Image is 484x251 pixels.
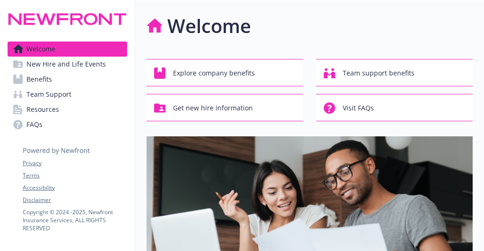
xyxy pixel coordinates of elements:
[147,59,303,86] button: Explore company benefits
[173,99,253,117] span: Get new hire information
[26,57,106,72] span: New Hire and Life Events
[173,64,255,82] span: Explore company benefits
[316,59,473,86] button: Team support benefits
[23,171,127,180] a: Terms
[26,117,43,132] span: FAQs
[8,42,127,57] a: Welcome
[343,99,374,117] span: Visit FAQs
[343,64,415,82] span: Team support benefits
[26,102,59,117] span: Resources
[26,87,71,102] span: Team Support
[23,184,127,192] a: Accessibility
[8,57,127,72] a: New Hire and Life Events
[167,12,251,40] h1: Welcome
[147,94,303,121] button: Get new hire information
[23,159,127,167] a: Privacy
[26,72,52,87] span: Benefits
[8,102,127,117] a: Resources
[316,94,473,121] button: Visit FAQs
[8,87,127,102] a: Team Support
[23,196,127,204] a: Disclaimer
[23,208,127,232] p: Copyright © 2024 - 2025 , Newfront Insurance Services, ALL RIGHTS RESERVED
[8,117,127,132] a: FAQs
[8,72,127,87] a: Benefits
[26,42,55,57] span: Welcome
